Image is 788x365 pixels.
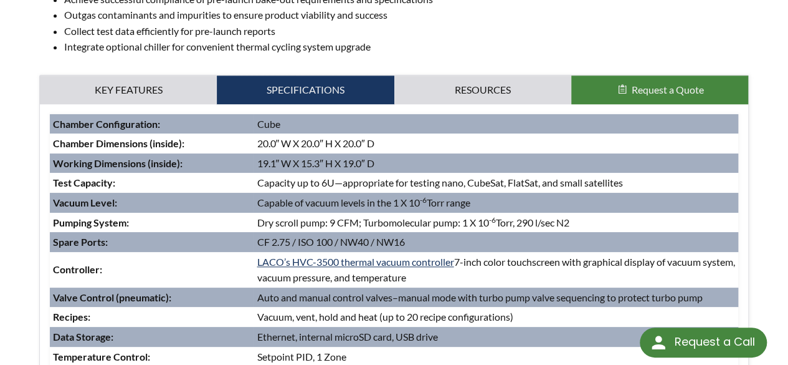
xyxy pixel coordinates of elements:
[53,177,115,188] strong: Test Capacity:
[53,351,150,363] strong: Temperature Control:
[254,327,738,347] td: Ethernet, internal microSD card, USB drive
[217,75,394,104] a: Specifications
[53,331,113,343] strong: Data Storage:
[632,84,704,95] span: Request a Quote
[53,157,183,169] strong: Working Dimensions (inside):
[254,232,738,252] td: CF 2.75 / ISO 100 / NW40 / NW16
[257,351,346,363] span: Setpoint PID, 1 Zone
[53,118,160,130] strong: Chamber Configuration:
[53,291,171,303] strong: Valve Control (pneumatic):
[64,7,749,23] li: Outgas contaminants and impurities to ensure product viability and success
[648,333,668,353] img: round button
[53,197,117,208] strong: Vacuum Level:
[254,153,738,173] td: 19.1″ W X 15.3″ H X 19.0″ D
[64,39,749,55] li: Integrate optional chiller for convenient thermal cycling system upgrade
[254,193,738,213] td: Capable of vacuum levels in the 1 X 10 Torr range
[254,173,738,193] td: Capacity up to 6U—appropriate for testing nano, CubeSat, FlatSat, and small satellites
[394,75,571,104] a: Resources
[53,311,90,323] strong: Recipes:
[254,213,738,233] td: Dry scroll pump: 9 CFM; Turbomolecular pump: 1 X 10 Torr, 290 l/sec N2
[254,114,738,134] td: Cube
[257,256,453,268] a: LACO’s HVC-3500 thermal vacuum controller
[64,23,749,39] li: Collect test data efficiently for pre-launch reports
[640,328,767,358] div: Request a Call
[674,328,754,356] div: Request a Call
[488,215,495,225] sup: -6
[53,217,129,228] strong: Pumping System:
[571,75,748,104] button: Request a Quote
[53,263,102,275] strong: Controller:
[254,288,738,308] td: Auto and manual control valves–manual mode with turbo pump valve sequencing to protect turbo pump
[254,134,738,153] td: 20.0″ W X 20.0″ H X 20.0″ D
[254,307,738,327] td: Vacuum, vent, hold and heat (up to 20 recipe configurations)
[53,137,184,149] strong: Chamber Dimensions (inside):
[254,252,738,288] td: 7-inch color touchscreen with graphical display of vacuum system, vacuum pressure, and temperature
[40,75,217,104] a: Key Features
[419,195,426,205] sup: -6
[53,236,108,248] strong: Spare Ports:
